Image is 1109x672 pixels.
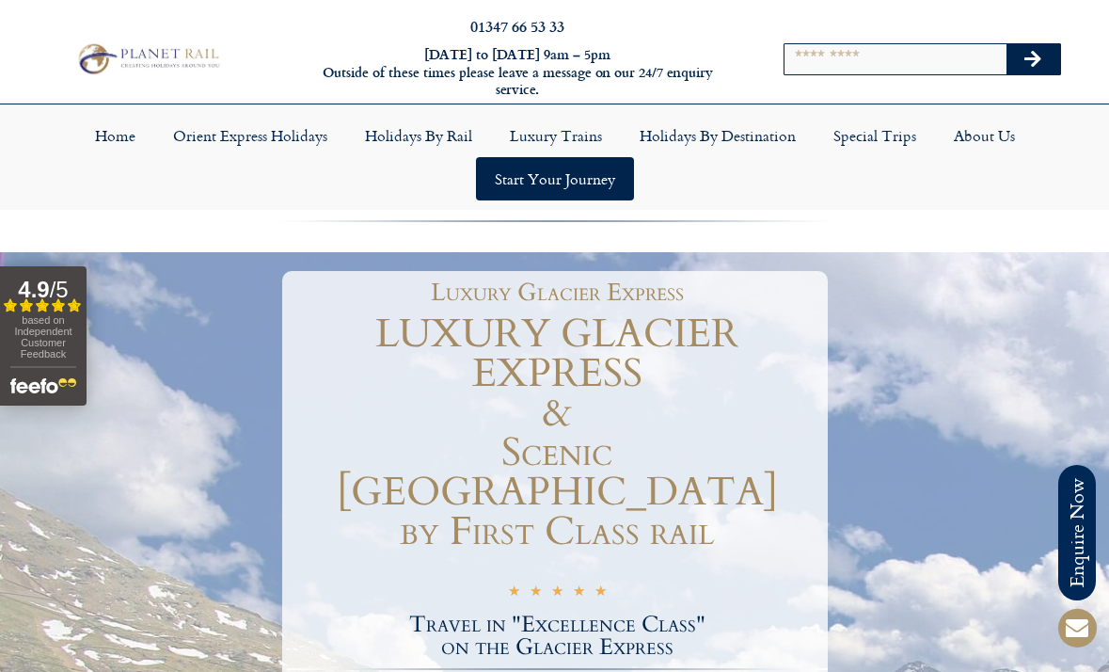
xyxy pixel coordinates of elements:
a: Holidays by Rail [346,114,491,157]
a: About Us [935,114,1034,157]
nav: Menu [9,114,1100,200]
h6: [DATE] to [DATE] 9am – 5pm Outside of these times please leave a message on our 24/7 enquiry serv... [300,46,735,99]
a: Home [76,114,154,157]
a: Holidays by Destination [621,114,815,157]
a: 01347 66 53 33 [470,15,564,37]
a: Special Trips [815,114,935,157]
i: ★ [594,584,607,602]
a: Start your Journey [476,157,634,200]
img: Planet Rail Train Holidays Logo [72,40,223,77]
h2: Travel in "Excellence Class" on the Glacier Express [287,614,828,659]
a: Orient Express Holidays [154,114,346,157]
div: 5/5 [508,583,607,602]
i: ★ [508,584,520,602]
h1: Luxury Glacier Express [296,280,818,305]
i: ★ [573,584,585,602]
i: ★ [530,584,542,602]
h1: LUXURY GLACIER EXPRESS & Scenic [GEOGRAPHIC_DATA] by First Class rail [287,314,828,552]
i: ★ [551,584,563,602]
a: Luxury Trains [491,114,621,157]
button: Search [1006,44,1061,74]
